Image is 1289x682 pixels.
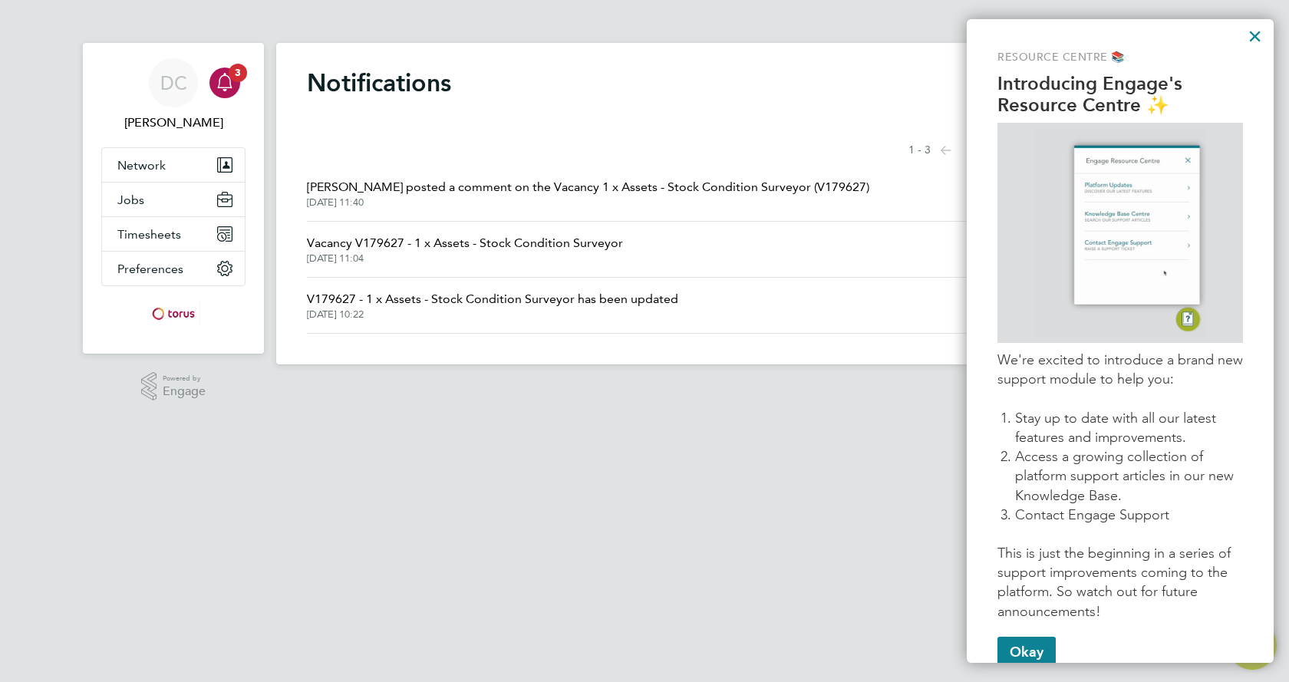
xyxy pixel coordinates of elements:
span: Powered by [163,372,206,385]
span: V179627 - 1 x Assets - Stock Condition Surveyor has been updated [307,290,678,308]
h1: Notifications [307,68,982,98]
button: Close [1248,24,1262,48]
span: [PERSON_NAME] posted a comment on the Vacancy 1 x Assets - Stock Condition Surveyor (V179627) [307,178,869,196]
nav: Main navigation [83,43,264,354]
li: Contact Engage Support [1015,506,1243,525]
span: 1 - 3 [908,143,931,158]
li: Stay up to date with all our latest features and improvements. [1015,409,1243,447]
span: Vacancy V179627 - 1 x Assets - Stock Condition Surveyor [307,234,623,252]
p: Introducing Engage's [997,73,1243,95]
p: Resource Centre 📚 [997,50,1243,65]
span: Jobs [117,193,144,207]
li: Access a growing collection of platform support articles in our new Knowledge Base. [1015,447,1243,506]
a: Go to account details [101,58,246,132]
a: Go to home page [101,301,246,326]
span: Engage [163,385,206,398]
img: torus-logo-retina.png [147,301,200,326]
button: Okay [997,637,1056,667]
p: Resource Centre ✨ [997,94,1243,117]
nav: Select page of notifications list [908,135,982,166]
p: We're excited to introduce a brand new support module to help you: [997,351,1243,389]
span: [DATE] 10:22 [307,308,678,321]
span: [DATE] 11:40 [307,196,869,209]
span: DC [160,73,187,93]
span: [DATE] 11:04 [307,252,623,265]
span: 3 [229,64,247,82]
span: Network [117,158,166,173]
p: This is just the beginning in a series of support improvements coming to the platform. So watch o... [997,544,1243,621]
span: Preferences [117,262,183,276]
span: Timesheets [117,227,181,242]
span: Donna Calmiano [101,114,246,132]
img: GIF of Resource Centre being opened [1034,129,1206,337]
